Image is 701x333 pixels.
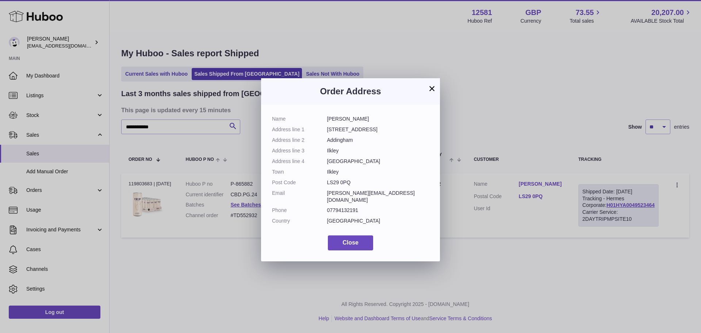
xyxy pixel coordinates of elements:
dt: Town [272,169,327,175]
dt: Address line 2 [272,137,327,144]
dd: [PERSON_NAME][EMAIL_ADDRESS][DOMAIN_NAME] [327,190,429,204]
dd: LS29 0PQ [327,179,429,186]
button: × [428,84,436,93]
dt: Country [272,217,327,224]
dd: [GEOGRAPHIC_DATA] [327,158,429,165]
dt: Address line 4 [272,158,327,165]
dt: Address line 3 [272,147,327,154]
dd: Addingham [327,137,429,144]
button: Close [328,235,373,250]
dt: Email [272,190,327,204]
span: Close [342,239,359,246]
dt: Name [272,116,327,122]
dd: [STREET_ADDRESS] [327,126,429,133]
dd: Ilkley [327,147,429,154]
dd: [GEOGRAPHIC_DATA] [327,217,429,224]
dd: [PERSON_NAME] [327,116,429,122]
h3: Order Address [272,86,429,97]
dt: Post Code [272,179,327,186]
dd: Ilkley [327,169,429,175]
dd: 07794132191 [327,207,429,214]
dt: Address line 1 [272,126,327,133]
dt: Phone [272,207,327,214]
